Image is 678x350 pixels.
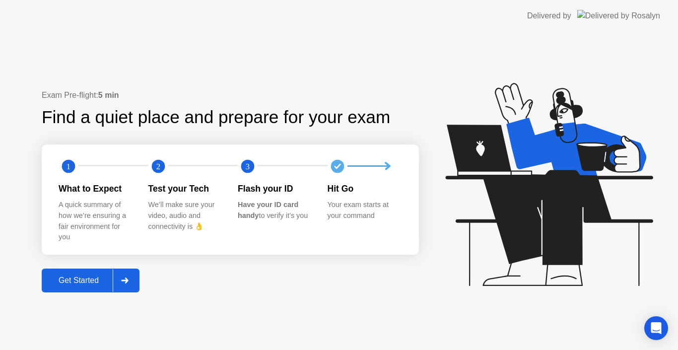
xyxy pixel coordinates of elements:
div: Exam Pre-flight: [42,89,419,101]
b: 5 min [98,91,119,99]
div: Test your Tech [148,182,222,195]
div: Get Started [45,276,113,285]
div: We’ll make sure your video, audio and connectivity is 👌 [148,200,222,232]
text: 1 [67,162,70,171]
div: Your exam starts at your command [328,200,402,221]
div: Delivered by [527,10,571,22]
div: to verify it’s you [238,200,312,221]
b: Have your ID card handy [238,201,298,219]
text: 3 [246,162,250,171]
div: Open Intercom Messenger [644,316,668,340]
img: Delivered by Rosalyn [577,10,660,21]
div: Find a quiet place and prepare for your exam [42,104,392,131]
div: Hit Go [328,182,402,195]
div: A quick summary of how we’re ensuring a fair environment for you [59,200,133,242]
button: Get Started [42,269,139,292]
text: 2 [156,162,160,171]
div: What to Expect [59,182,133,195]
div: Flash your ID [238,182,312,195]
